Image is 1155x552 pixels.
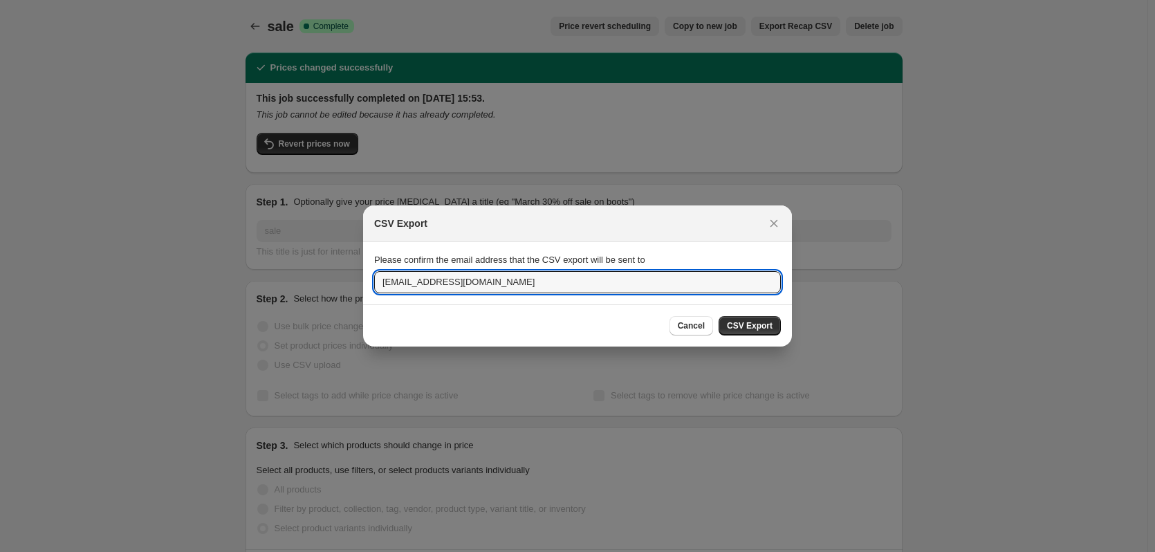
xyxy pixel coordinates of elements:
[374,255,645,265] span: Please confirm the email address that the CSV export will be sent to
[669,316,713,335] button: Cancel
[374,217,427,230] h2: CSV Export
[719,316,781,335] button: CSV Export
[678,320,705,331] span: Cancel
[727,320,773,331] span: CSV Export
[764,214,784,233] button: Close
